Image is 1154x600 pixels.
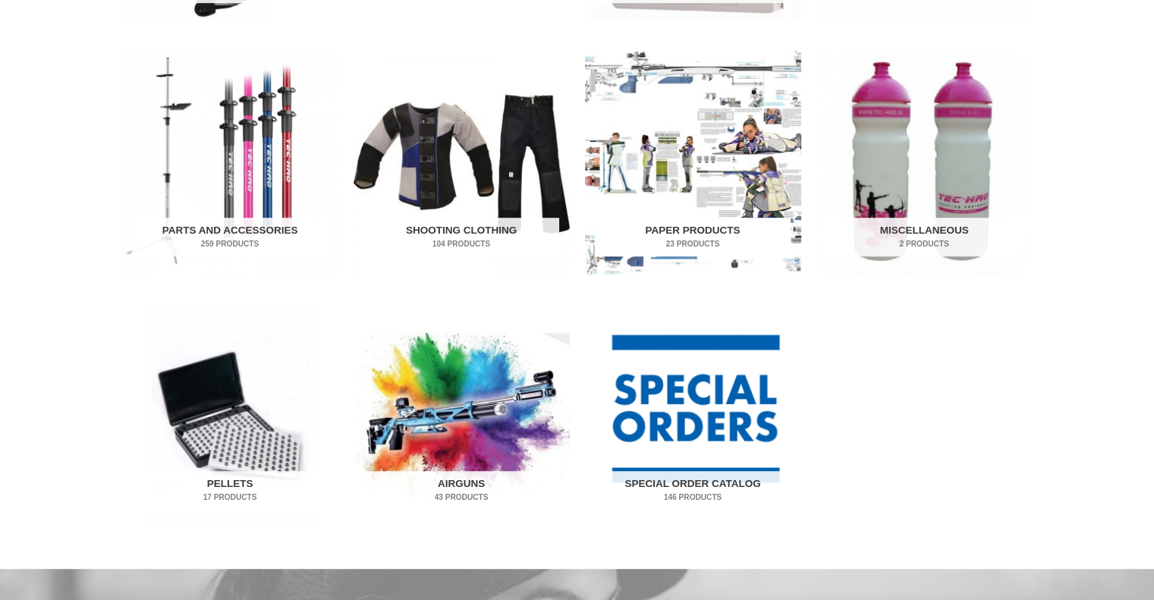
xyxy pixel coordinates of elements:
img: Paper Products [585,50,801,275]
img: Shooting Clothing [354,50,570,275]
h2: Parts and Accessories [132,218,328,257]
mark: 146 Products [595,492,791,503]
img: Pellets [122,303,338,529]
img: Special Order Catalog [585,303,801,529]
img: Parts and Accessories [122,50,338,275]
h2: Paper Products [595,218,791,257]
a: Visit product category Special Order Catalog [585,303,801,529]
h2: Miscellaneous [826,218,1022,257]
mark: 17 Products [132,492,328,503]
mark: 23 Products [595,238,791,250]
a: Visit product category Shooting Clothing [354,50,570,275]
img: Airguns [354,303,570,529]
h2: Special Order Catalog [595,471,791,510]
h2: Airguns [363,471,559,510]
a: Visit product category Pellets [122,303,338,529]
mark: 259 Products [132,238,328,250]
h2: Shooting Clothing [363,218,559,257]
a: Visit product category Miscellaneous [816,50,1033,275]
a: Visit product category Airguns [354,303,570,529]
mark: 104 Products [363,238,559,250]
h2: Pellets [132,471,328,510]
mark: 43 Products [363,492,559,503]
a: Visit product category Parts and Accessories [122,50,338,275]
img: Miscellaneous [816,50,1033,275]
a: Visit product category Paper Products [585,50,801,275]
mark: 2 Products [826,238,1022,250]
